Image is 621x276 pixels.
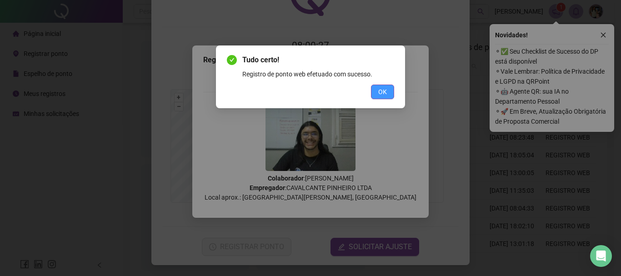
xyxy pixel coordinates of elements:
[590,245,612,267] div: Open Intercom Messenger
[227,55,237,65] span: check-circle
[242,69,394,79] div: Registro de ponto web efetuado com sucesso.
[378,87,387,97] span: OK
[242,55,394,65] span: Tudo certo!
[371,85,394,99] button: OK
